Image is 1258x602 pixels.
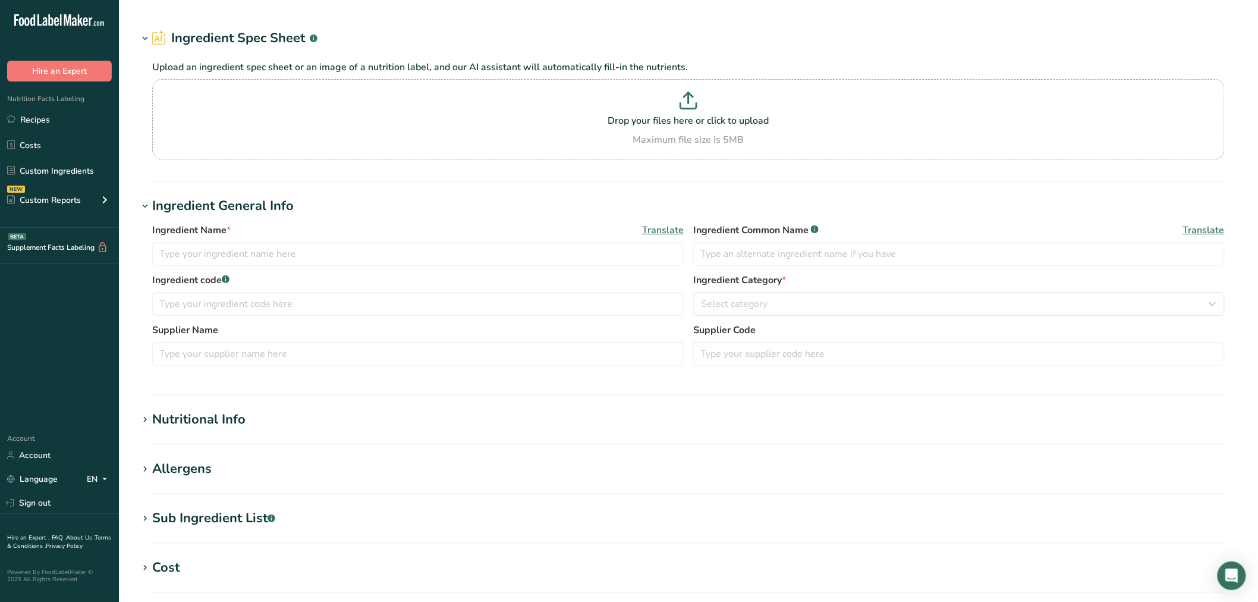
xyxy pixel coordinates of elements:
button: Hire an Expert [7,61,112,81]
span: Translate [642,223,684,237]
a: Privacy Policy [46,542,83,550]
input: Type your ingredient name here [152,242,684,266]
p: Upload an ingredient spec sheet or an image of a nutrition label, and our AI assistant will autom... [152,60,1225,74]
span: Ingredient Name [152,223,231,237]
div: Cost [152,558,180,578]
span: Translate [1183,223,1225,237]
h2: Ingredient Spec Sheet [152,29,317,48]
div: EN [87,472,112,487]
div: BETA [8,233,26,240]
a: Hire an Expert . [7,534,49,542]
div: Maximum file size is 5MB [155,133,1222,147]
input: Type your ingredient code here [152,292,684,316]
label: Ingredient Category [693,273,1225,287]
input: Type your supplier name here [152,342,684,366]
span: Select category [701,297,768,311]
span: Ingredient Common Name [693,223,819,237]
a: FAQ . [52,534,66,542]
div: NEW [7,186,25,193]
div: Sub Ingredient List [152,509,275,528]
div: Custom Reports [7,194,81,206]
button: Select category [693,292,1225,316]
div: Open Intercom Messenger [1218,562,1246,590]
a: Terms & Conditions . [7,534,111,550]
p: Drop your files here or click to upload [155,114,1222,128]
div: Powered By FoodLabelMaker © 2025 All Rights Reserved [7,569,112,583]
label: Ingredient code [152,273,684,287]
label: Supplier Code [693,323,1225,337]
div: Ingredient General Info [152,196,294,216]
a: Language [7,469,58,490]
label: Supplier Name [152,323,684,337]
input: Type your supplier code here [693,342,1225,366]
div: Nutritional Info [152,410,246,429]
div: Allergens [152,459,212,479]
input: Type an alternate ingredient name if you have [693,242,1225,266]
a: About Us . [66,534,95,542]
